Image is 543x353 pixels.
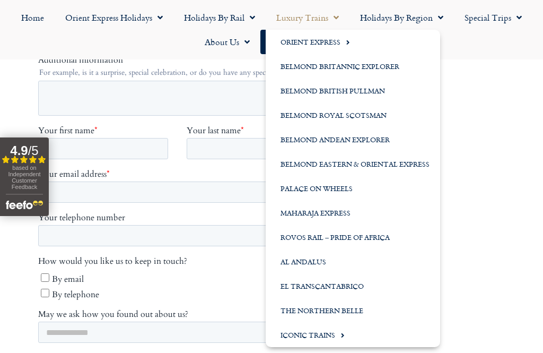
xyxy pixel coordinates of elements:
[5,5,538,54] nav: Menu
[266,152,440,176] a: Belmond Eastern & Oriental Express
[194,30,260,54] a: About Us
[266,274,440,298] a: El Transcantabrico
[266,127,440,152] a: Belmond Andean Explorer
[266,54,440,79] a: Belmond Britannic Explorer
[260,30,349,54] a: Start your Journey
[266,176,440,201] a: Palace on Wheels
[266,201,440,225] a: Maharaja Express
[349,5,454,30] a: Holidays by Region
[266,323,440,347] a: Iconic Trains
[454,5,532,30] a: Special Trips
[266,249,440,274] a: Al Andalus
[266,5,349,30] a: Luxury Trains
[266,225,440,249] a: Rovos Rail – Pride of Africa
[11,5,55,30] a: Home
[148,237,203,249] span: Your last name
[266,298,440,323] a: The Northern Belle
[55,5,173,30] a: Orient Express Holidays
[266,30,440,347] ul: Luxury Trains
[266,30,440,54] a: Orient Express
[266,103,440,127] a: Belmond Royal Scotsman
[266,79,440,103] a: Belmond British Pullman
[173,5,266,30] a: Holidays by Rail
